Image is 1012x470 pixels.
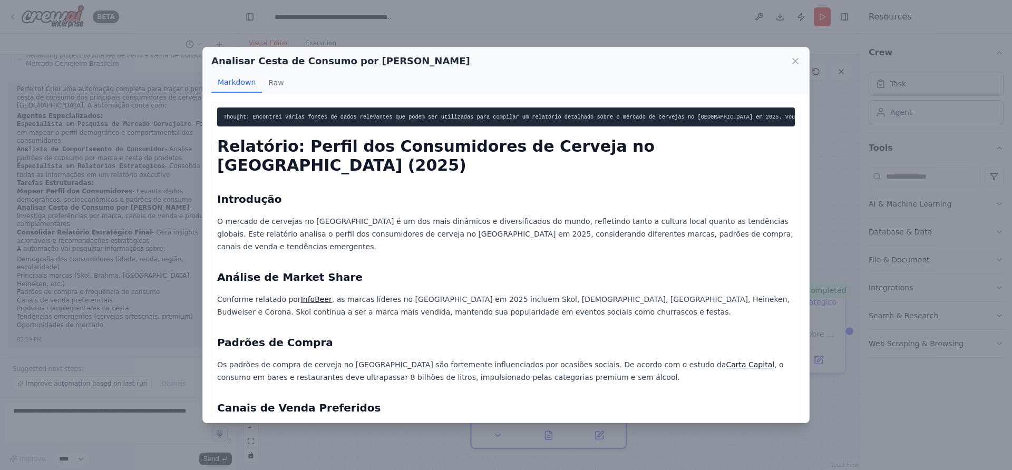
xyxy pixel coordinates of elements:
h2: Analisar Cesta de Consumo por [PERSON_NAME] [211,54,470,68]
h2: Padrões de Compra [217,335,795,350]
p: O mercado de cervejas no [GEOGRAPHIC_DATA] é um dos mais dinâmicos e diversificados do mundo, ref... [217,215,795,253]
button: Raw [262,73,290,93]
p: Os padrões de compra de cerveja no [GEOGRAPHIC_DATA] são fortemente influenciados por ocasiões so... [217,358,795,384]
p: Conforme relatado por , as marcas líderes no [GEOGRAPHIC_DATA] em 2025 incluem Skol, [DEMOGRAPHIC... [217,293,795,318]
h2: Canais de Venda Preferidos [217,400,795,415]
button: Markdown [211,73,262,93]
a: InfoBeer [301,295,332,303]
h2: Introdução [217,192,795,207]
h2: Análise de Market Share [217,270,795,285]
h1: Relatório: Perfil dos Consumidores de Cerveja no [GEOGRAPHIC_DATA] (2025) [217,137,795,175]
a: Carta Capital [726,360,774,369]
